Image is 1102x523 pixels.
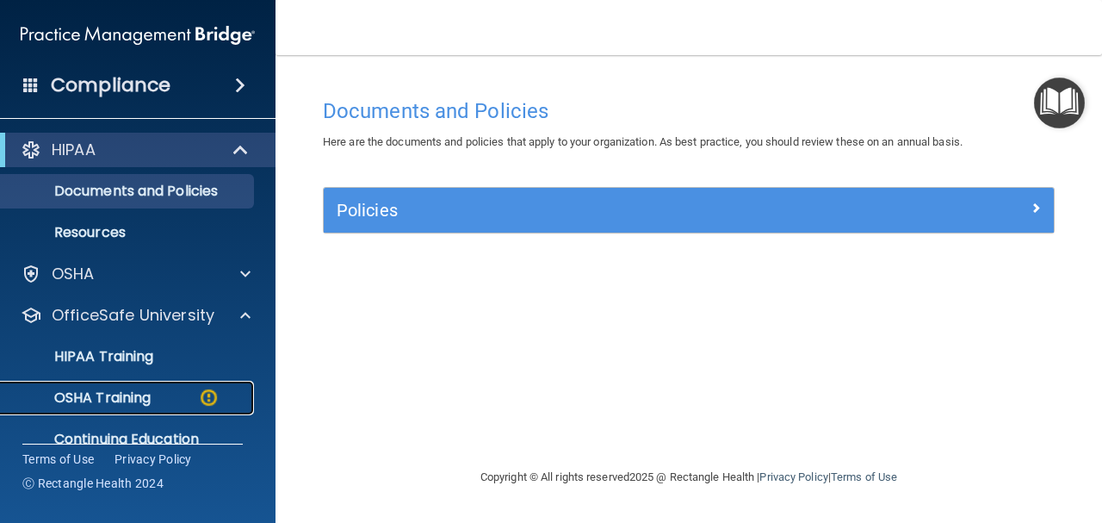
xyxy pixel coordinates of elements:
[52,264,95,284] p: OSHA
[11,389,151,407] p: OSHA Training
[11,224,246,241] p: Resources
[375,450,1003,505] div: Copyright © All rights reserved 2025 @ Rectangle Health | |
[337,196,1041,224] a: Policies
[115,451,192,468] a: Privacy Policy
[22,475,164,492] span: Ⓒ Rectangle Health 2024
[21,18,255,53] img: PMB logo
[51,73,170,97] h4: Compliance
[11,431,246,448] p: Continuing Education
[21,140,250,160] a: HIPAA
[21,305,251,326] a: OfficeSafe University
[323,135,963,148] span: Here are the documents and policies that apply to your organization. As best practice, you should...
[1034,78,1085,128] button: Open Resource Center
[52,140,96,160] p: HIPAA
[22,451,94,468] a: Terms of Use
[198,387,220,408] img: warning-circle.0cc9ac19.png
[337,201,858,220] h5: Policies
[11,183,246,200] p: Documents and Policies
[21,264,251,284] a: OSHA
[804,401,1081,470] iframe: Drift Widget Chat Controller
[759,470,827,483] a: Privacy Policy
[11,348,153,365] p: HIPAA Training
[52,305,214,326] p: OfficeSafe University
[831,470,897,483] a: Terms of Use
[323,100,1055,122] h4: Documents and Policies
